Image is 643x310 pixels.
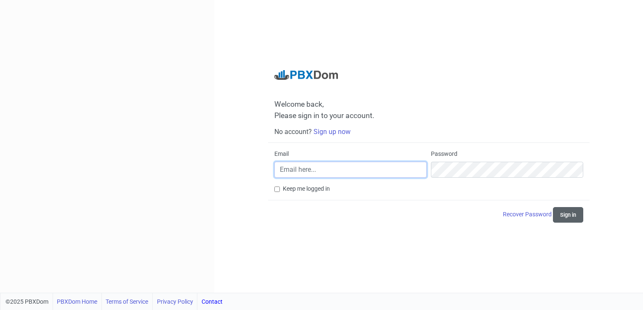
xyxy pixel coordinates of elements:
label: Email [274,150,289,158]
a: Terms of Service [106,293,148,310]
a: Contact [202,293,223,310]
a: Privacy Policy [157,293,193,310]
input: Email here... [274,162,427,178]
a: Recover Password [503,211,553,218]
span: Please sign in to your account. [274,111,375,120]
label: Password [431,150,457,158]
a: Sign up now [314,128,351,136]
a: PBXDom Home [57,293,97,310]
span: Welcome back, [274,100,583,109]
h6: No account? [274,128,583,136]
button: Sign in [553,207,583,223]
div: ©2025 PBXDom [5,293,223,310]
label: Keep me logged in [283,184,330,193]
